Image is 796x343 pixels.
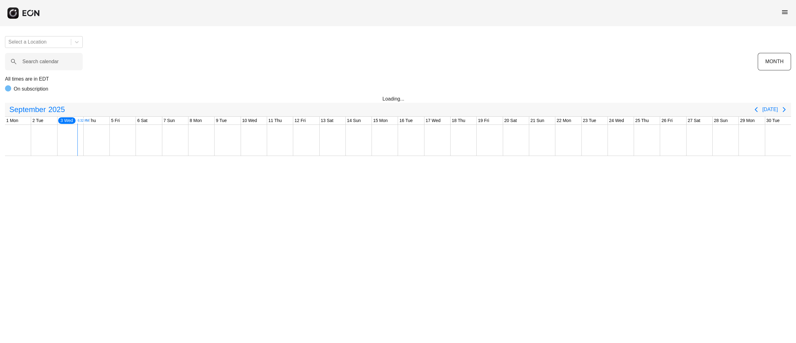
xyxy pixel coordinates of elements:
[382,95,414,103] div: Loading...
[758,53,791,70] button: MONTH
[267,117,283,125] div: 11 Thu
[6,103,69,116] button: September2025
[424,117,442,125] div: 17 Wed
[372,117,389,125] div: 15 Mon
[739,117,756,125] div: 29 Mon
[136,117,149,125] div: 6 Sat
[22,58,59,65] label: Search calendar
[529,117,545,125] div: 21 Sun
[608,117,625,125] div: 24 Wed
[215,117,228,125] div: 9 Tue
[582,117,598,125] div: 23 Tue
[503,117,518,125] div: 20 Sat
[555,117,572,125] div: 22 Mon
[778,103,790,116] button: Next page
[84,117,97,125] div: 4 Thu
[5,75,791,83] p: All times are in EDT
[110,117,121,125] div: 5 Fri
[398,117,414,125] div: 16 Tue
[8,103,47,116] span: September
[346,117,362,125] div: 14 Sun
[241,117,258,125] div: 10 Wed
[765,117,781,125] div: 30 Tue
[293,117,307,125] div: 12 Fri
[713,117,729,125] div: 28 Sun
[477,117,490,125] div: 19 Fri
[634,117,650,125] div: 25 Thu
[162,117,176,125] div: 7 Sun
[31,117,44,125] div: 2 Tue
[781,8,789,16] span: menu
[750,103,762,116] button: Previous page
[320,117,335,125] div: 13 Sat
[14,85,48,93] p: On subscription
[188,117,203,125] div: 8 Mon
[762,104,778,115] button: [DATE]
[451,117,466,125] div: 18 Thu
[5,117,20,125] div: 1 Mon
[687,117,701,125] div: 27 Sat
[660,117,674,125] div: 26 Fri
[47,103,66,116] span: 2025
[58,117,76,125] div: 3 Wed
